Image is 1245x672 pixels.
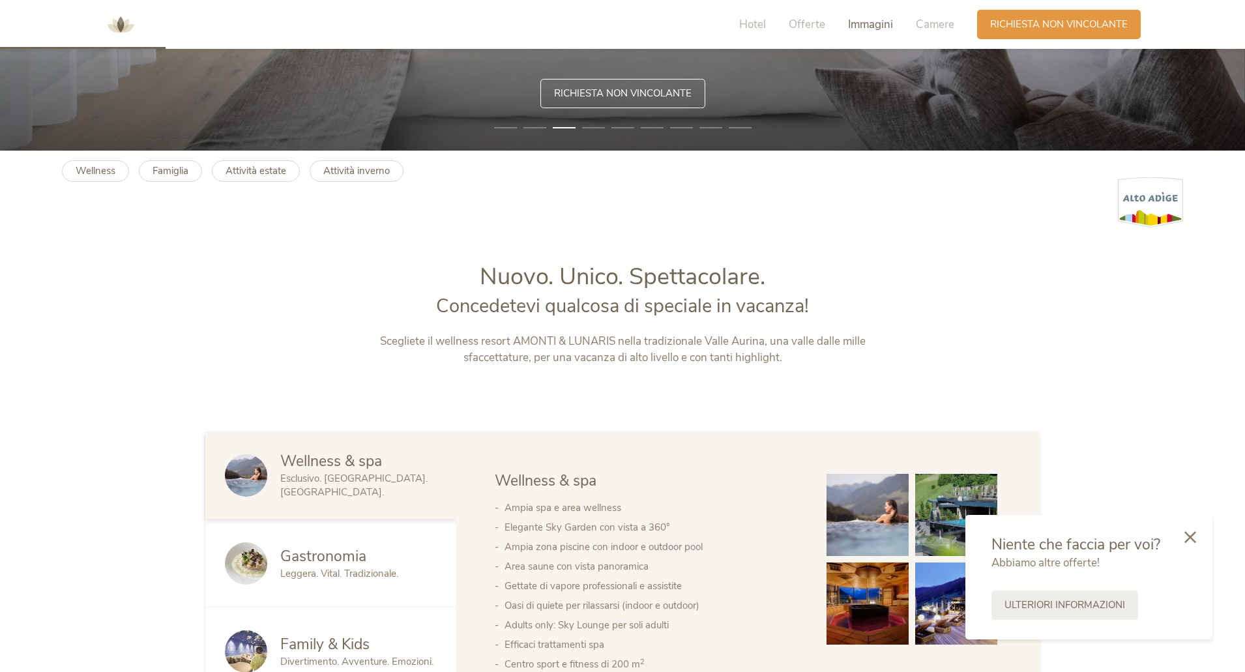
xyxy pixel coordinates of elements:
[505,557,800,576] li: Area saune con vista panoramica
[505,615,800,635] li: Adults only: Sky Lounge per soli adulti
[495,471,596,491] span: Wellness & spa
[280,451,382,471] span: Wellness & spa
[101,5,140,44] img: AMONTI & LUNARIS Wellnessresort
[323,164,390,177] b: Attività inverno
[991,591,1138,620] a: Ulteriori informazioni
[1118,177,1183,228] img: Alto Adige
[62,160,129,182] a: Wellness
[505,498,800,518] li: Ampia spa e area wellness
[848,17,893,32] span: Immagini
[739,17,766,32] span: Hotel
[991,555,1100,570] span: Abbiamo altre offerte!
[916,17,954,32] span: Camere
[212,160,300,182] a: Attività estate
[101,20,140,29] a: AMONTI & LUNARIS Wellnessresort
[280,567,398,580] span: Leggera. Vital. Tradizionale.
[789,17,825,32] span: Offerte
[505,576,800,596] li: Gettate di vapore professionali e assistite
[505,596,800,615] li: Oasi di quiete per rilassarsi (indoor e outdoor)
[153,164,188,177] b: Famiglia
[505,635,800,654] li: Efficaci trattamenti spa
[436,293,809,319] span: Concedetevi qualcosa di speciale in vacanza!
[280,634,370,654] span: Family & Kids
[991,534,1160,555] span: Niente che faccia per voi?
[480,261,765,293] span: Nuovo. Unico. Spettacolare.
[226,164,286,177] b: Attività estate
[310,160,403,182] a: Attività inverno
[280,546,366,566] span: Gastronomia
[351,333,895,366] p: Scegliete il wellness resort AMONTI & LUNARIS nella tradizionale Valle Aurina, una valle dalle mi...
[640,657,645,667] sup: 2
[76,164,115,177] b: Wellness
[505,518,800,537] li: Elegante Sky Garden con vista a 360°
[505,537,800,557] li: Ampia zona piscine con indoor e outdoor pool
[280,472,428,499] span: Esclusivo. [GEOGRAPHIC_DATA]. [GEOGRAPHIC_DATA].
[990,18,1128,31] span: Richiesta non vincolante
[280,655,433,668] span: Divertimento. Avventure. Emozioni.
[139,160,202,182] a: Famiglia
[1004,598,1125,612] span: Ulteriori informazioni
[554,87,692,100] span: Richiesta non vincolante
